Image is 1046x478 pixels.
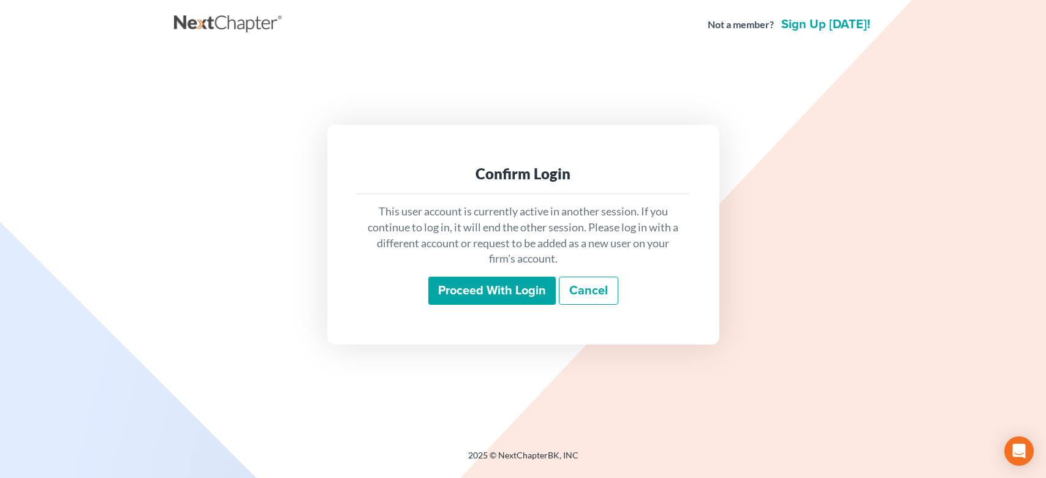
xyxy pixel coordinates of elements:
a: Sign up [DATE]! [779,18,873,31]
div: Open Intercom Messenger [1004,436,1034,466]
input: Proceed with login [428,277,556,305]
strong: Not a member? [708,18,774,32]
div: Confirm Login [366,164,680,184]
p: This user account is currently active in another session. If you continue to log in, it will end ... [366,204,680,267]
a: Cancel [559,277,618,305]
div: 2025 © NextChapterBK, INC [174,449,873,471]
